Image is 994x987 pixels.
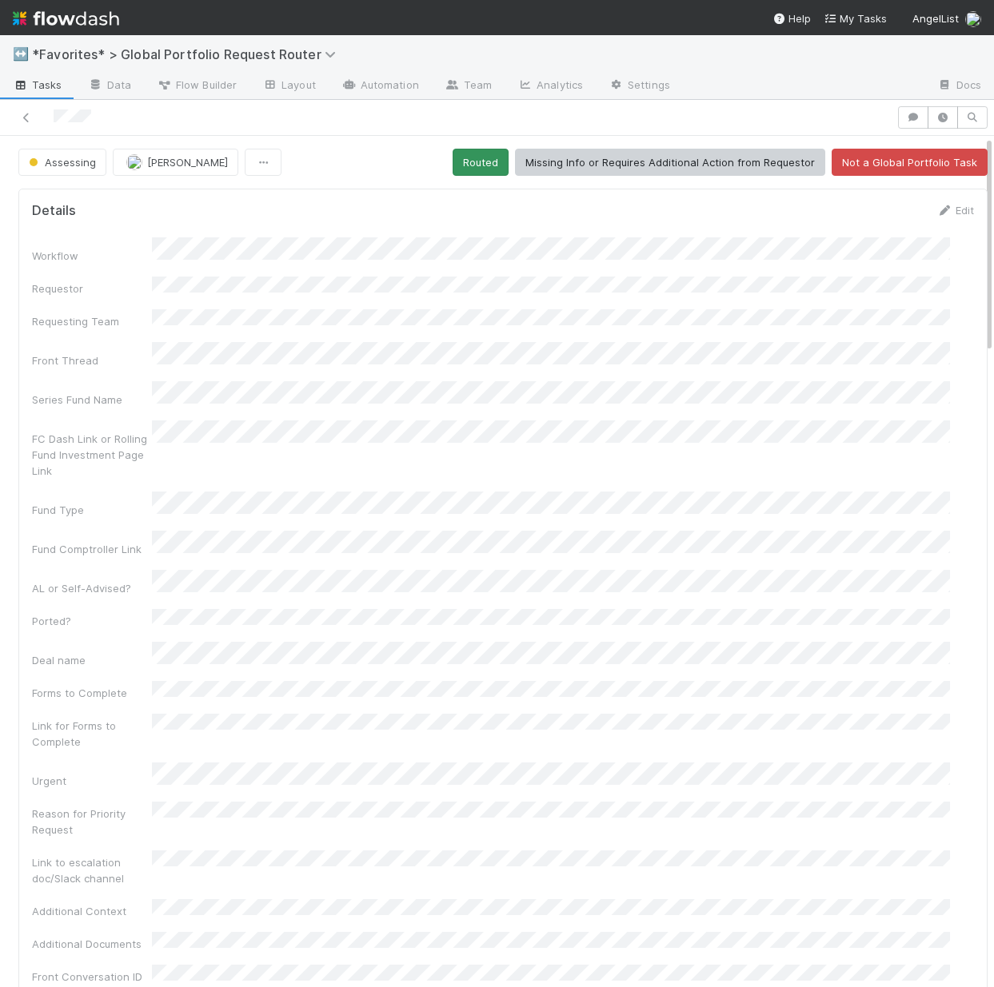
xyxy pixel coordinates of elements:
button: Assessing [18,149,106,176]
div: Workflow [32,248,152,264]
span: *Favorites* > Global Portfolio Request Router [32,46,344,62]
span: My Tasks [824,12,887,25]
a: Settings [596,74,683,99]
img: avatar_e0ab5a02-4425-4644-8eca-231d5bcccdf4.png [126,154,142,170]
a: My Tasks [824,10,887,26]
a: Edit [936,204,974,217]
span: [PERSON_NAME] [147,156,228,169]
div: Series Fund Name [32,392,152,408]
span: ↔️ [13,47,29,61]
a: Docs [924,74,994,99]
div: Urgent [32,773,152,789]
div: AL or Self-Advised? [32,580,152,596]
a: Data [75,74,144,99]
button: Not a Global Portfolio Task [832,149,988,176]
span: Tasks [13,77,62,93]
img: avatar_5bf5c33b-3139-4939-a495-cbf9fc6ebf7e.png [965,11,981,27]
div: Additional Documents [32,936,152,952]
div: Requestor [32,281,152,296]
a: Flow Builder [144,74,249,99]
span: Assessing [26,156,96,169]
div: Forms to Complete [32,685,152,701]
div: Fund Comptroller Link [32,541,152,557]
div: Ported? [32,613,152,629]
div: Front Thread [32,352,152,368]
div: FC Dash Link or Rolling Fund Investment Page Link [32,431,152,479]
div: Front Conversation ID [32,969,152,985]
a: Automation [329,74,432,99]
div: Fund Type [32,502,152,518]
div: Requesting Team [32,313,152,329]
button: Routed [453,149,509,176]
div: Deal name [32,652,152,668]
div: Additional Context [32,903,152,919]
div: Help [772,10,811,26]
button: Missing Info or Requires Additional Action from Requestor [515,149,825,176]
span: AngelList [912,12,959,25]
h5: Details [32,203,76,219]
span: Flow Builder [157,77,237,93]
a: Team [432,74,505,99]
button: [PERSON_NAME] [113,149,238,176]
div: Link to escalation doc/Slack channel [32,854,152,886]
a: Layout [249,74,329,99]
img: logo-inverted-e16ddd16eac7371096b0.svg [13,5,119,32]
div: Reason for Priority Request [32,806,152,838]
a: Analytics [505,74,596,99]
div: Link for Forms to Complete [32,718,152,750]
